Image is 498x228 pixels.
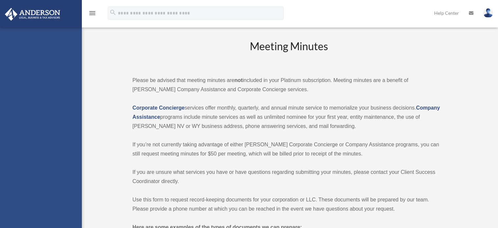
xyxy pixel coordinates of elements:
p: Use this form to request record-keeping documents for your corporation or LLC. These documents wi... [133,195,446,214]
p: Please be advised that meeting minutes are included in your Platinum subscription. Meeting minute... [133,76,446,94]
strong: not [234,77,243,83]
img: Anderson Advisors Platinum Portal [3,8,62,21]
p: If you’re not currently taking advantage of either [PERSON_NAME] Corporate Concierge or Company A... [133,140,446,158]
img: User Pic [483,8,493,18]
a: menu [88,11,96,17]
h2: Meeting Minutes [133,39,446,66]
p: If you are unsure what services you have or have questions regarding submitting your minutes, ple... [133,168,446,186]
a: Company Assistance [133,105,440,120]
a: Corporate Concierge [133,105,185,111]
i: menu [88,9,96,17]
i: search [109,9,117,16]
p: services offer monthly, quarterly, and annual minute service to memorialize your business decisio... [133,103,446,131]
